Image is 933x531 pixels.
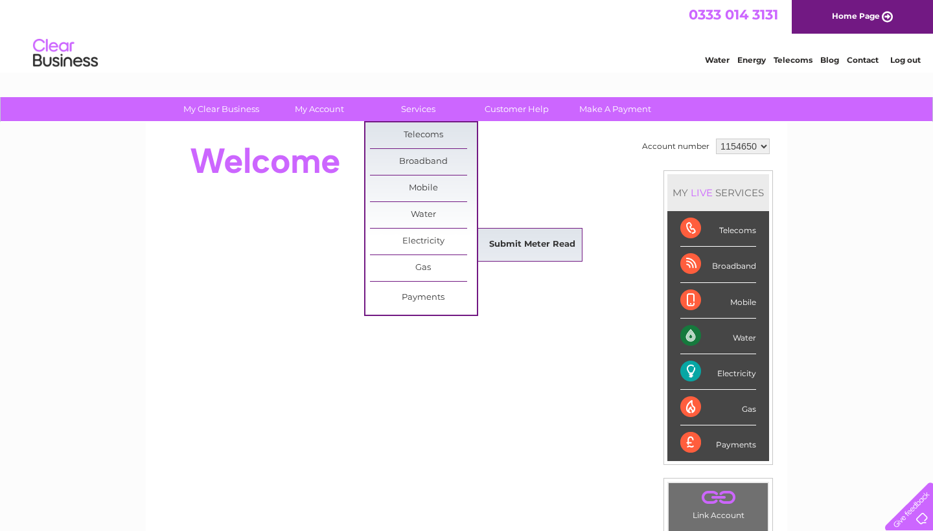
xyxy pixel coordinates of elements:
[689,6,778,23] a: 0333 014 3131
[370,285,477,311] a: Payments
[32,34,98,73] img: logo.png
[370,122,477,148] a: Telecoms
[890,55,921,65] a: Log out
[479,232,586,258] a: Submit Meter Read
[562,97,669,121] a: Make A Payment
[820,55,839,65] a: Blog
[680,247,756,282] div: Broadband
[668,482,768,523] td: Link Account
[266,97,373,121] a: My Account
[370,175,477,201] a: Mobile
[168,97,275,121] a: My Clear Business
[680,283,756,319] div: Mobile
[688,186,715,199] div: LIVE
[705,55,730,65] a: Water
[463,97,570,121] a: Customer Help
[161,7,774,63] div: Clear Business is a trading name of Verastar Limited (registered in [GEOGRAPHIC_DATA] No. 3667643...
[365,97,472,121] a: Services
[680,319,756,354] div: Water
[680,354,756,390] div: Electricity
[370,149,477,175] a: Broadband
[667,174,769,211] div: MY SERVICES
[370,255,477,281] a: Gas
[680,390,756,425] div: Gas
[672,486,765,509] a: .
[639,135,713,157] td: Account number
[847,55,879,65] a: Contact
[370,229,477,254] a: Electricity
[680,211,756,247] div: Telecoms
[680,425,756,460] div: Payments
[774,55,812,65] a: Telecoms
[370,202,477,228] a: Water
[737,55,766,65] a: Energy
